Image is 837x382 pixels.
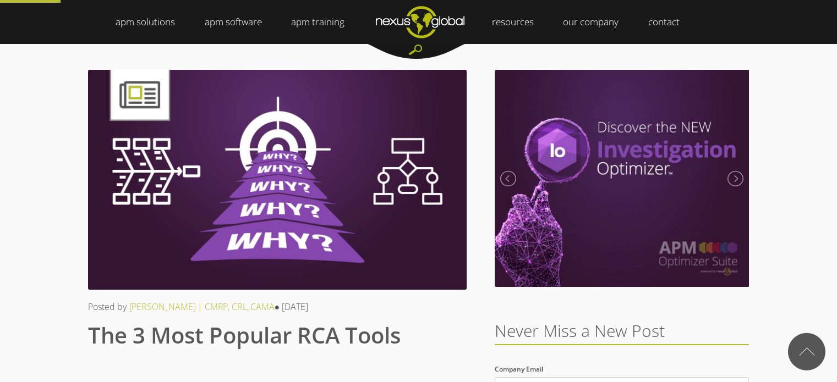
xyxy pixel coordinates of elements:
span: Posted by [88,301,127,313]
span: Company Email [495,364,543,374]
span: Never Miss a New Post [495,319,665,342]
img: Meet the New Investigation Optimizer | September 2020 [495,70,750,287]
span: ● [DATE] [275,301,309,313]
a: [PERSON_NAME] | CMRP, CRL, CAMA [129,301,275,313]
span: The 3 Most Popular RCA Tools [88,320,401,350]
